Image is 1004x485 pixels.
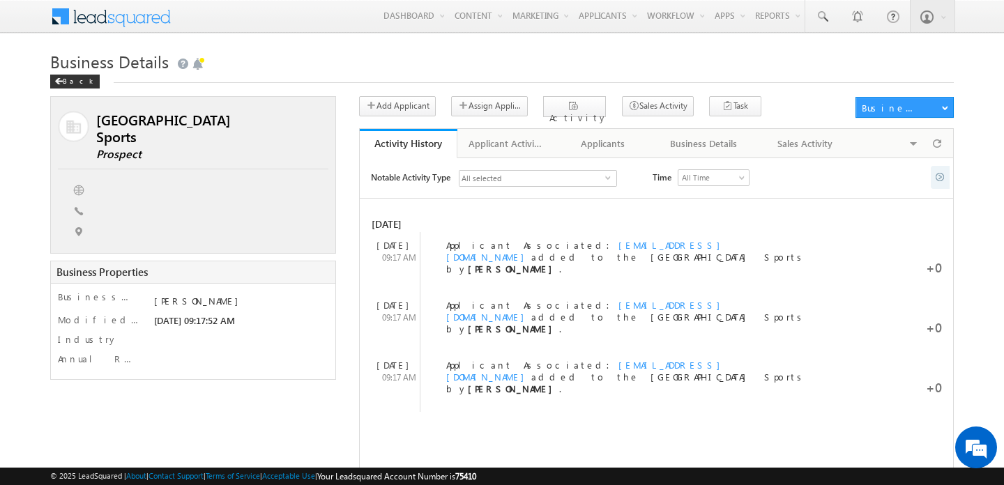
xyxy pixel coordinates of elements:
[149,471,204,480] a: Contact Support
[565,135,639,152] div: Applicants
[455,471,476,482] span: 75410
[709,96,761,116] button: Task
[58,314,139,326] label: Modified On
[862,102,921,114] div: Business Actions
[469,135,542,152] div: Applicant Activity History
[206,471,260,480] a: Terms of Service
[58,333,139,346] label: Industry
[549,111,608,124] div: Activity
[459,171,605,186] span: All selected
[451,96,528,116] button: Assign Applicants
[50,470,476,483] span: © 2025 LeadSquared | | | | |
[126,471,146,480] a: About
[359,96,436,116] button: Add Applicant
[543,96,606,117] button: Activity
[881,377,942,394] div: +0
[262,471,315,480] a: Acceptable Use
[50,50,169,72] span: Business Details
[459,170,617,187] div: All selected
[554,129,652,158] a: Applicants
[468,383,559,394] span: [PERSON_NAME]
[446,239,830,275] div: Applicant Associated: added to the [GEOGRAPHIC_DATA] Sports by .
[855,97,954,118] button: Business Actions
[368,216,441,233] div: [DATE]
[622,96,694,116] button: Sales Activity
[446,239,727,263] a: [EMAIL_ADDRESS][DOMAIN_NAME]
[768,135,842,152] div: Sales Activity
[446,299,830,334] div: Applicant Associated: added to the [GEOGRAPHIC_DATA] Sports by .
[360,129,457,158] a: Activity History
[368,371,420,384] div: 09:17 AM
[96,111,272,144] span: [GEOGRAPHIC_DATA] Sports
[50,75,100,88] div: Back
[50,74,107,86] a: Back
[446,359,727,383] a: [EMAIL_ADDRESS][DOMAIN_NAME]
[881,257,942,274] div: +0
[58,353,139,365] label: Annual Revenue
[368,252,420,264] div: 09:17 AM
[446,359,830,394] div: Applicant Associated: added to the [GEOGRAPHIC_DATA] Sports by .
[368,239,420,252] div: [DATE]
[457,129,555,157] li: Applicant Activity History
[58,291,139,303] label: Business Owner
[151,314,326,333] div: [DATE] 09:17:52 AM
[56,265,148,279] span: Business Properties
[96,148,272,162] span: Prospect
[605,174,616,180] span: select
[881,317,942,334] div: +0
[678,169,750,186] a: All Time
[652,129,757,158] a: Business Details
[653,170,670,190] div: Time
[371,170,450,184] span: Notable Activity Type
[370,137,447,150] div: Activity History
[757,129,855,158] a: Sales Activity
[663,135,745,152] div: Business Details
[368,359,420,371] div: [DATE]
[678,171,745,184] span: All Time
[58,111,89,142] img: Profile photo
[468,263,559,275] span: [PERSON_NAME]
[446,299,727,323] a: [EMAIL_ADDRESS][DOMAIN_NAME]
[468,323,559,334] span: [PERSON_NAME]
[317,471,476,482] span: Your Leadsquared Account Number is
[368,299,420,311] div: [DATE]
[154,295,323,307] div: [PERSON_NAME]
[368,311,420,324] div: 09:17 AM
[457,129,555,158] a: Applicant Activity History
